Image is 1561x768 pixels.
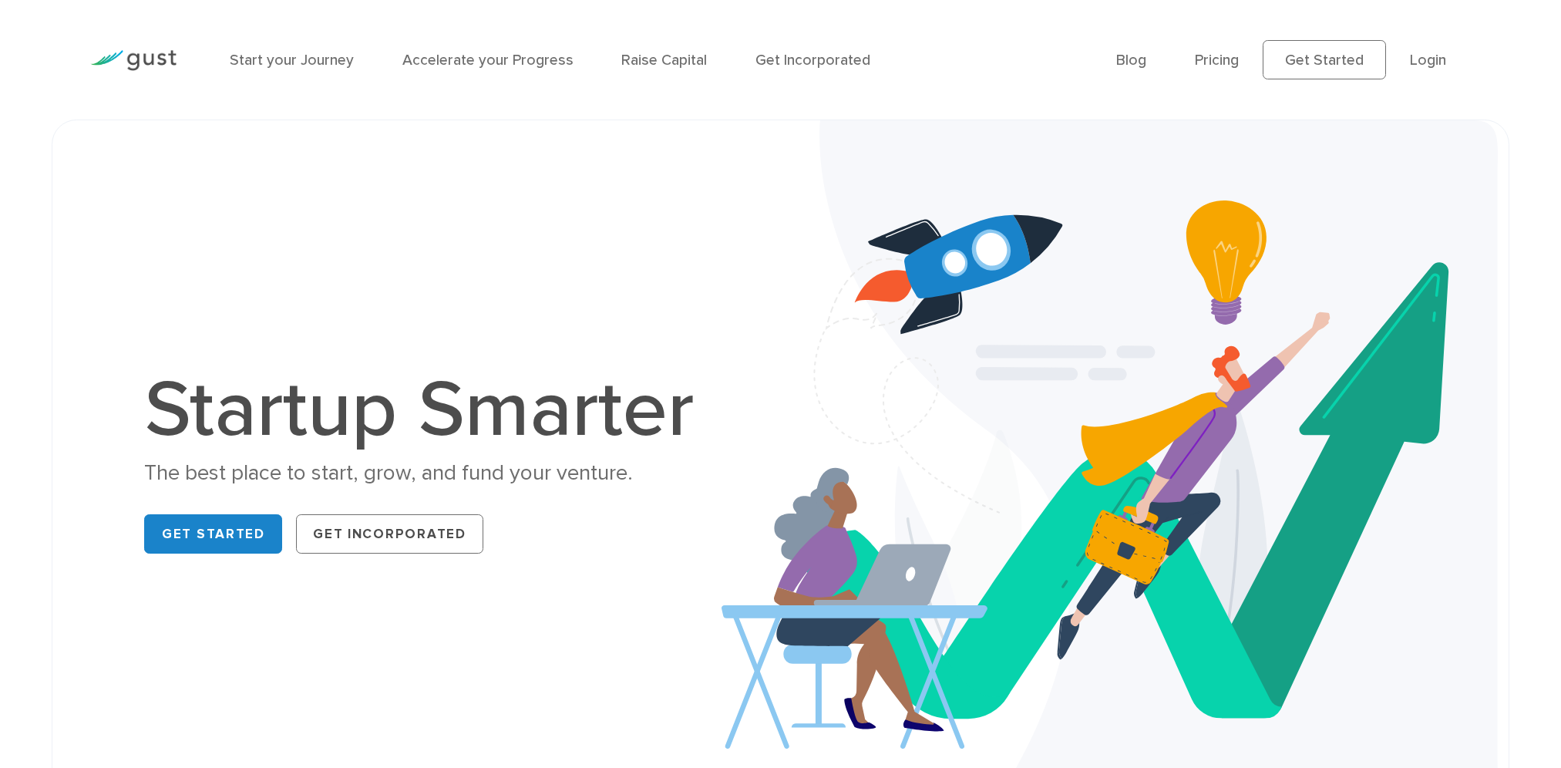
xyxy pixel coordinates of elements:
a: Blog [1116,51,1146,69]
a: Get Incorporated [755,51,870,69]
div: The best place to start, grow, and fund your venture. [144,459,717,488]
a: Get Started [144,514,282,554]
a: Get Started [1263,40,1386,80]
a: Raise Capital [621,51,707,69]
a: Get Incorporated [296,514,484,554]
a: Pricing [1195,51,1239,69]
img: Gust Logo [90,50,177,71]
a: Login [1410,51,1446,69]
a: Start your Journey [230,51,354,69]
h1: Startup Smarter [144,370,717,450]
a: Accelerate your Progress [402,51,574,69]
